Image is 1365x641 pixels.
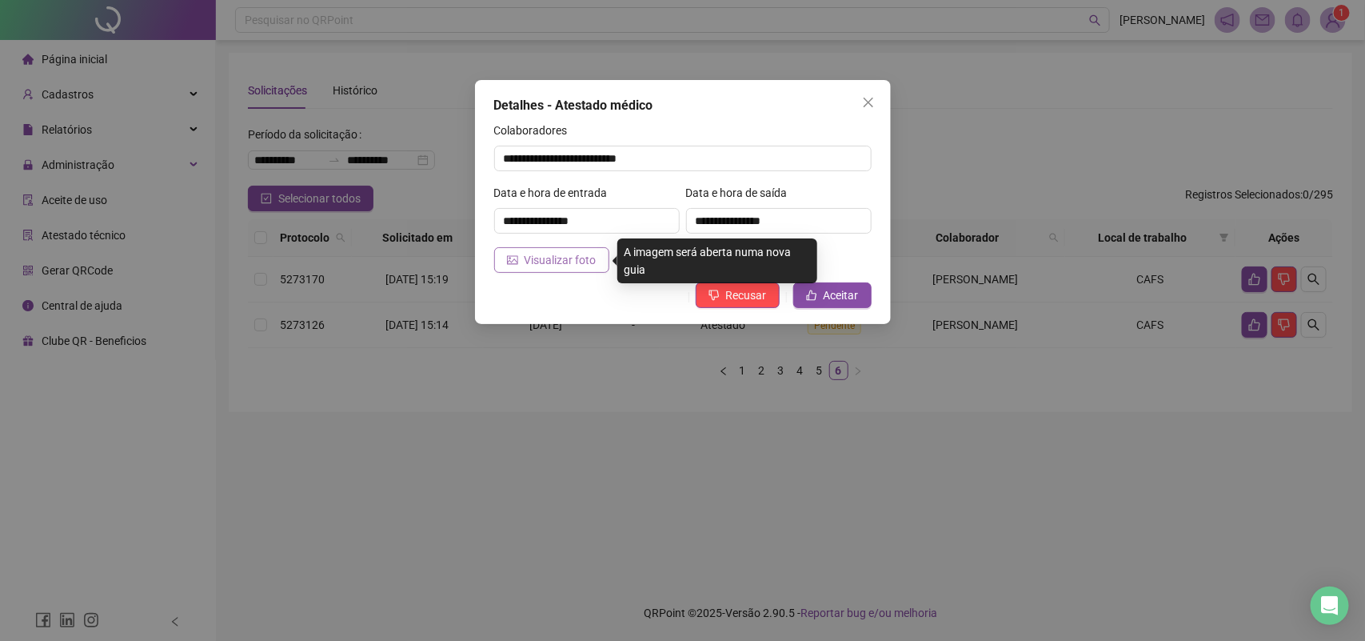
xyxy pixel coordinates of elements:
[824,286,859,304] span: Aceitar
[708,290,720,301] span: dislike
[617,238,817,283] div: A imagem será aberta numa nova guia
[494,96,872,115] div: Detalhes - Atestado médico
[686,184,798,202] label: Data e hora de saída
[525,251,597,269] span: Visualizar foto
[856,90,881,115] button: Close
[806,290,817,301] span: like
[494,122,578,139] label: Colaboradores
[793,282,872,308] button: Aceitar
[494,184,618,202] label: Data e hora de entrada
[862,96,875,109] span: close
[696,282,780,308] button: Recusar
[1311,587,1349,625] div: Open Intercom Messenger
[726,286,767,304] span: Recusar
[507,254,518,266] span: picture
[494,247,609,273] button: Visualizar foto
